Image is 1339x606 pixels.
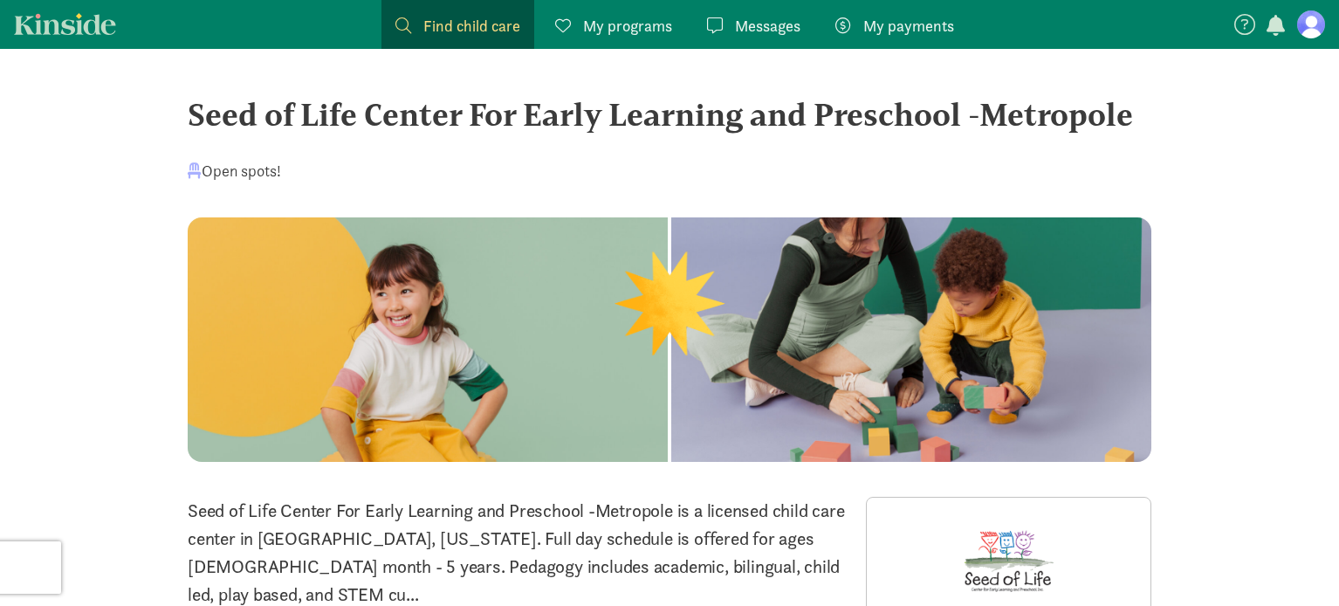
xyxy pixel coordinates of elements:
span: Find child care [423,14,520,38]
span: Messages [735,14,800,38]
div: Seed of Life Center For Early Learning and Preschool -Metropole [188,91,1151,138]
img: Provider logo [957,512,1061,606]
div: Open spots! [188,159,281,182]
span: My payments [863,14,954,38]
a: Kinside [14,13,116,35]
span: My programs [583,14,672,38]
